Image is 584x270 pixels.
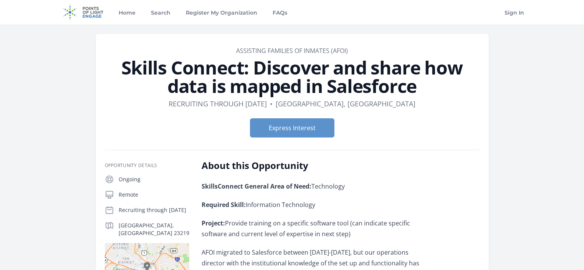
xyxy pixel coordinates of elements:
p: Technology [202,181,426,192]
div: • [270,98,273,109]
dd: [GEOGRAPHIC_DATA], [GEOGRAPHIC_DATA] [276,98,415,109]
p: Recruiting through [DATE] [119,206,189,214]
h1: Skills Connect: Discover and share how data is mapped in Salesforce [105,58,480,95]
b: SkillsConnect General Area of Need: [202,182,311,190]
p: Provide training on a specific software tool (can indicate specific software and current level of... [202,218,426,239]
a: Assisting Families of Inmates (AFOI) [236,46,348,55]
b: Project: [202,219,225,227]
p: Remote [119,191,189,199]
dd: Recruiting through [DATE] [169,98,267,109]
button: Express Interest [250,118,334,137]
p: Ongoing [119,176,189,183]
h3: Opportunity Details [105,162,189,169]
p: [GEOGRAPHIC_DATA], [GEOGRAPHIC_DATA] 23219 [119,222,189,237]
b: Required Skill: [202,200,246,209]
h2: About this Opportunity [202,159,426,172]
p: Information Technology [202,199,426,210]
